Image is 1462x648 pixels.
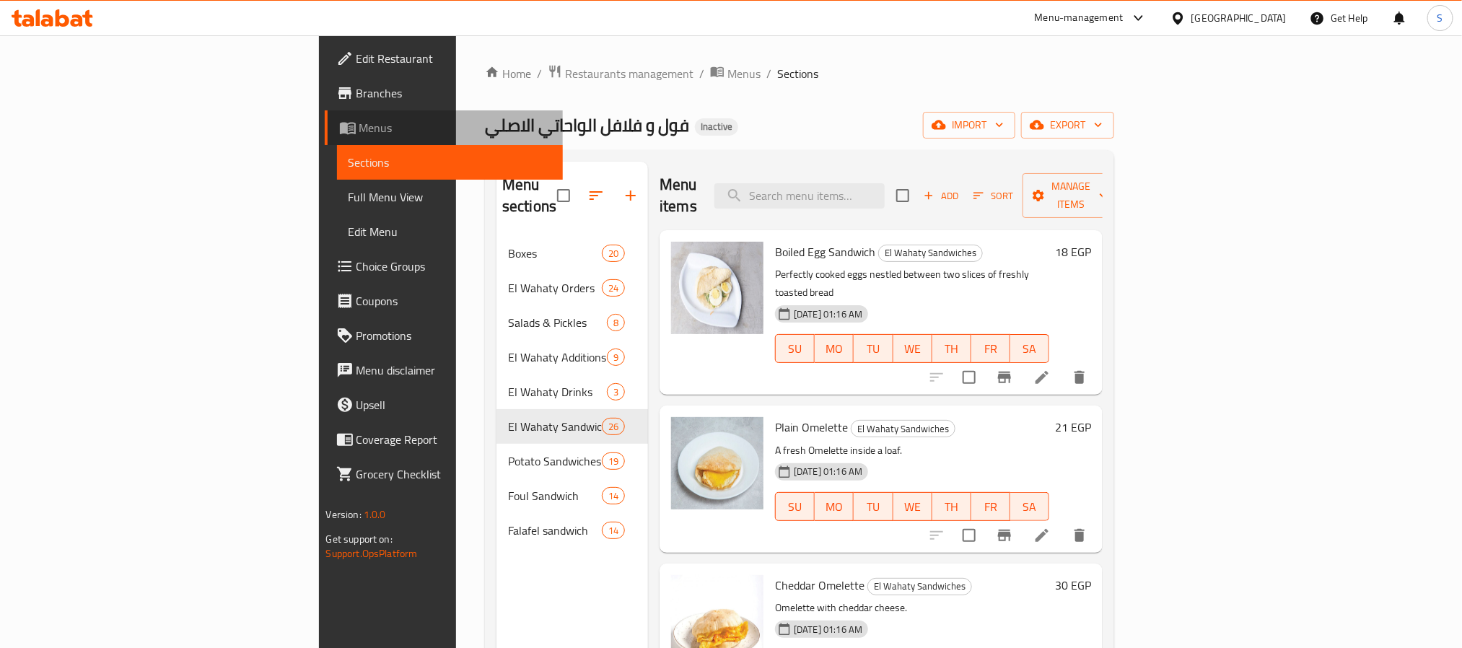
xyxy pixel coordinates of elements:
[603,489,624,503] span: 14
[859,496,887,517] span: TU
[1062,360,1097,395] button: delete
[766,65,771,82] li: /
[820,338,848,359] span: MO
[1021,112,1114,139] button: export
[356,431,551,448] span: Coverage Report
[971,492,1010,521] button: FR
[788,465,868,478] span: [DATE] 01:16 AM
[775,599,1049,617] p: Omelette with cheddar cheese.
[607,349,625,366] div: items
[1010,492,1049,521] button: SA
[607,314,625,331] div: items
[788,307,868,321] span: [DATE] 01:16 AM
[782,338,809,359] span: SU
[954,362,984,393] span: Select to update
[893,334,932,363] button: WE
[973,188,1013,204] span: Sort
[977,338,1004,359] span: FR
[1035,9,1124,27] div: Menu-management
[923,112,1015,139] button: import
[987,518,1022,553] button: Branch-specific-item
[1055,417,1091,437] h6: 21 EGP
[508,418,602,435] span: El Wahaty Sandwiches
[775,241,875,263] span: Boiled Egg Sandwich
[337,214,563,249] a: Edit Menu
[356,292,551,310] span: Coupons
[888,180,918,211] span: Select section
[932,492,971,521] button: TH
[1033,527,1051,544] a: Edit menu item
[934,116,1004,134] span: import
[1033,369,1051,386] a: Edit menu item
[496,375,648,409] div: El Wahaty Drinks3
[364,505,386,524] span: 1.0.0
[508,245,602,262] span: Boxes
[603,524,624,538] span: 14
[496,236,648,271] div: Boxes20
[899,496,927,517] span: WE
[508,349,607,366] span: El Wahaty Additions
[337,145,563,180] a: Sections
[695,121,738,133] span: Inactive
[496,230,648,553] nav: Menu sections
[602,522,625,539] div: items
[775,416,848,438] span: Plain Omelette
[565,65,693,82] span: Restaurants management
[349,188,551,206] span: Full Menu View
[508,383,607,400] span: El Wahaty Drinks
[854,334,893,363] button: TU
[325,318,563,353] a: Promotions
[508,452,602,470] span: Potato Sandwiches
[1055,242,1091,262] h6: 18 EGP
[859,338,887,359] span: TU
[977,496,1004,517] span: FR
[508,314,607,331] span: Salads & Pickles
[660,174,697,217] h2: Menu items
[326,505,362,524] span: Version:
[496,305,648,340] div: Salads & Pickles8
[325,353,563,388] a: Menu disclaimer
[938,338,966,359] span: TH
[356,50,551,67] span: Edit Restaurant
[608,316,624,330] span: 8
[325,41,563,76] a: Edit Restaurant
[815,492,854,521] button: MO
[788,623,868,636] span: [DATE] 01:16 AM
[602,487,625,504] div: items
[356,258,551,275] span: Choice Groups
[325,422,563,457] a: Coverage Report
[775,266,1049,302] p: Perfectly cooked eggs nestled between two slices of freshly toasted bread
[356,465,551,483] span: Grocery Checklist
[1033,116,1103,134] span: export
[854,492,893,521] button: TU
[548,180,579,211] span: Select all sections
[326,544,418,563] a: Support.OpsPlatform
[695,118,738,136] div: Inactive
[782,496,809,517] span: SU
[356,362,551,379] span: Menu disclaimer
[971,334,1010,363] button: FR
[496,340,648,375] div: El Wahaty Additions9
[508,279,602,297] span: El Wahaty Orders
[485,109,689,141] span: فول و فلافل الواحاتي الاصلي
[613,178,648,213] button: Add section
[579,178,613,213] span: Sort sections
[508,522,602,539] div: Falafel sandwich
[356,84,551,102] span: Branches
[964,185,1023,207] span: Sort items
[603,281,624,295] span: 24
[938,496,966,517] span: TH
[496,409,648,444] div: El Wahaty Sandwiches26
[879,245,982,261] span: El Wahaty Sandwiches
[777,65,818,82] span: Sections
[954,520,984,551] span: Select to update
[325,388,563,422] a: Upsell
[893,492,932,521] button: WE
[508,487,602,504] span: Foul Sandwich
[1191,10,1287,26] div: [GEOGRAPHIC_DATA]
[602,245,625,262] div: items
[918,185,964,207] span: Add item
